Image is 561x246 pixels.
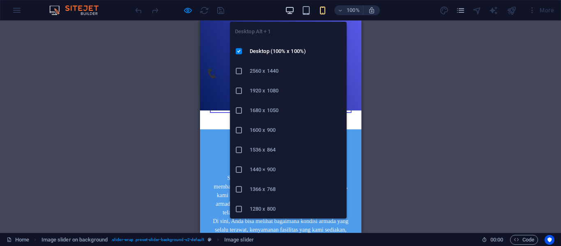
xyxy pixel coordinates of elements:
[111,235,205,245] span: . slider-wrap .preset-slider-background-v2-default
[7,48,148,58] a: Call
[7,58,155,83] div: Menu
[334,5,363,15] button: 100%
[545,235,554,245] button: Usercentrics
[41,235,254,245] nav: breadcrumb
[250,165,342,175] h6: 1440 × 900
[496,237,497,243] span: :
[53,125,109,136] u: 📸 GALLERY
[208,237,212,242] i: This element is a customizable preset
[128,163,146,169] strong: Gallery
[250,184,342,194] h6: 1366 x 768
[510,235,538,245] button: Code
[75,65,87,67] button: Menu
[14,154,148,195] span: Setiap perjalanan punya cerita, dan kami ingin membagikannya bersama Anda. Melalui halaman , kami...
[250,204,342,214] h6: 1280 x 800
[47,5,109,15] img: Editor Logo
[7,235,29,245] a: Click to cancel selection. Double-click to open Pages
[250,66,342,76] h6: 2560 x 1440
[482,235,504,245] h6: Session time
[250,125,342,135] h6: 1600 x 900
[250,86,342,96] h6: 1920 x 1080
[456,5,466,15] button: pages
[368,7,375,14] i: On resize automatically adjust zoom level to fit chosen device.
[250,145,342,155] h6: 1536 x 864
[514,235,534,245] span: Code
[41,235,108,245] span: Click to select. Double-click to edit
[224,235,254,245] span: Click to select. Double-click to edit
[490,235,503,245] span: 00 00
[40,7,122,48] img: swstrans.com
[183,5,193,15] button: Click here to leave preview mode and continue editing
[250,106,342,115] h6: 1680 x 1050
[456,6,465,15] i: Pages (Ctrl+Alt+S)
[250,46,342,56] h6: Desktop (100% x 100%)
[347,5,360,15] h6: 100%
